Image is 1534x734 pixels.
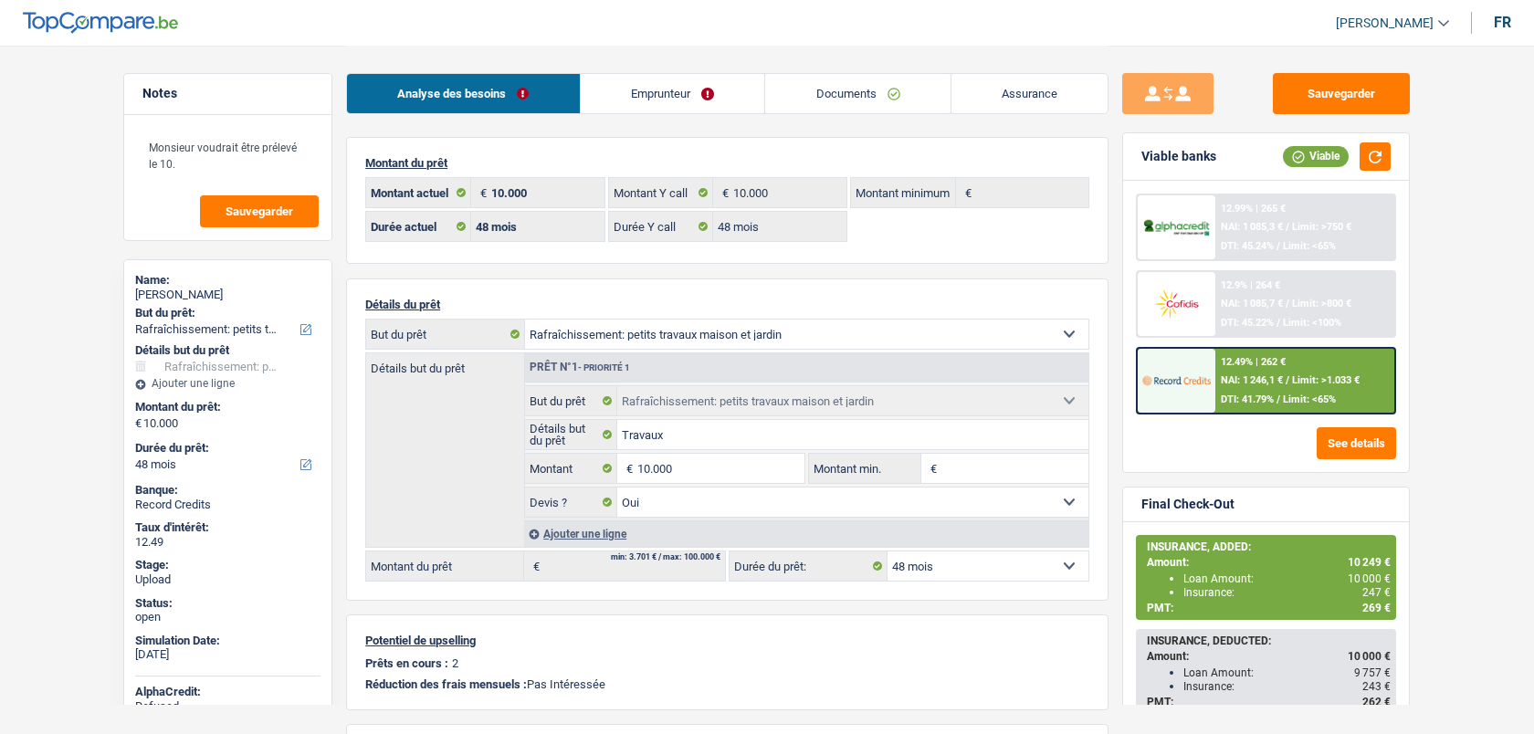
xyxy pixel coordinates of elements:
span: 243 € [1362,680,1391,693]
span: € [713,178,733,207]
div: Name: [135,273,320,288]
a: Documents [765,74,951,113]
span: € [471,178,491,207]
div: Détails but du prêt [135,343,320,358]
div: Stage: [135,558,320,572]
label: Devis ? [525,488,617,517]
div: Final Check-Out [1141,497,1235,512]
span: Limit: >800 € [1292,298,1351,309]
div: Amount: [1147,650,1391,663]
span: / [1277,393,1280,405]
span: 247 € [1362,586,1391,599]
div: Ajouter une ligne [135,377,320,390]
div: Loan Amount: [1183,572,1391,585]
span: 262 € [1362,696,1391,708]
div: Prêt n°1 [525,362,635,373]
span: / [1286,298,1289,309]
div: Record Credits [135,498,320,512]
div: min: 3.701 € / max: 100.000 € [611,553,720,561]
span: Limit: >750 € [1292,221,1351,233]
div: 12.49% | 262 € [1221,356,1286,368]
span: / [1277,240,1280,252]
label: Montant du prêt [366,551,524,581]
div: Banque: [135,483,320,498]
div: Loan Amount: [1183,666,1391,679]
img: Cofidis [1142,287,1210,320]
label: Montant [525,454,617,483]
span: € [524,551,544,581]
a: [PERSON_NAME] [1321,8,1449,38]
button: Sauvegarder [200,195,319,227]
span: Limit: <100% [1283,317,1341,329]
div: [PERSON_NAME] [135,288,320,302]
div: fr [1494,14,1511,31]
div: 12.99% | 265 € [1221,203,1286,215]
span: DTI: 41.79% [1221,393,1274,405]
button: See details [1317,427,1396,459]
a: Analyse des besoins [347,74,580,113]
label: But du prêt [366,320,525,349]
div: Amount: [1147,556,1391,569]
p: Potentiel de upselling [365,634,1089,647]
label: But du prêt: [135,306,317,320]
span: DTI: 45.22% [1221,317,1274,329]
div: Ajouter une ligne [524,520,1088,547]
div: AlphaCredit: [135,685,320,699]
span: 9 757 € [1354,666,1391,679]
span: Limit: >1.033 € [1292,374,1360,386]
label: Montant actuel [366,178,471,207]
span: DTI: 45.24% [1221,240,1274,252]
div: PMT: [1147,696,1391,708]
span: 10 000 € [1348,572,1391,585]
label: Montant du prêt: [135,400,317,414]
div: Insurance: [1183,680,1391,693]
div: open [135,610,320,624]
p: 2 [452,656,458,670]
div: Insurance: [1183,586,1391,599]
p: Montant du prêt [365,156,1089,170]
a: Assurance [951,74,1108,113]
span: / [1286,374,1289,386]
div: Refused [135,699,320,714]
span: NAI: 1 246,1 € [1221,374,1283,386]
p: Détails du prêt [365,298,1089,311]
div: Upload [135,572,320,587]
div: Status: [135,596,320,611]
label: Durée Y call [609,212,714,241]
span: 10 000 € [1348,650,1391,663]
span: NAI: 1 085,3 € [1221,221,1283,233]
span: Réduction des frais mensuels : [365,677,527,691]
label: Durée du prêt: [135,441,317,456]
label: Montant min. [809,454,920,483]
span: € [135,416,142,431]
span: / [1286,221,1289,233]
label: Durée actuel [366,212,471,241]
div: 12.9% | 264 € [1221,279,1280,291]
div: Viable [1283,146,1349,166]
h5: Notes [142,86,313,101]
div: PMT: [1147,602,1391,614]
div: 12.49 [135,535,320,550]
label: Montant Y call [609,178,714,207]
label: But du prêt [525,386,617,415]
span: / [1277,317,1280,329]
a: Emprunteur [581,74,765,113]
span: 269 € [1362,602,1391,614]
span: € [956,178,976,207]
img: TopCompare Logo [23,12,178,34]
div: Taux d'intérêt: [135,520,320,535]
span: € [617,454,637,483]
div: INSURANCE, DEDUCTED: [1147,634,1391,647]
span: NAI: 1 085,7 € [1221,298,1283,309]
label: Détails but du prêt [366,353,524,374]
span: Limit: <65% [1283,393,1336,405]
label: Montant minimum [851,178,956,207]
div: Viable banks [1141,149,1216,164]
img: Record Credits [1142,363,1210,397]
button: Sauvegarder [1273,73,1410,114]
span: Sauvegarder [226,205,293,217]
div: INSURANCE, ADDED: [1147,540,1391,553]
span: Limit: <65% [1283,240,1336,252]
div: [DATE] [135,647,320,662]
img: AlphaCredit [1142,217,1210,238]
